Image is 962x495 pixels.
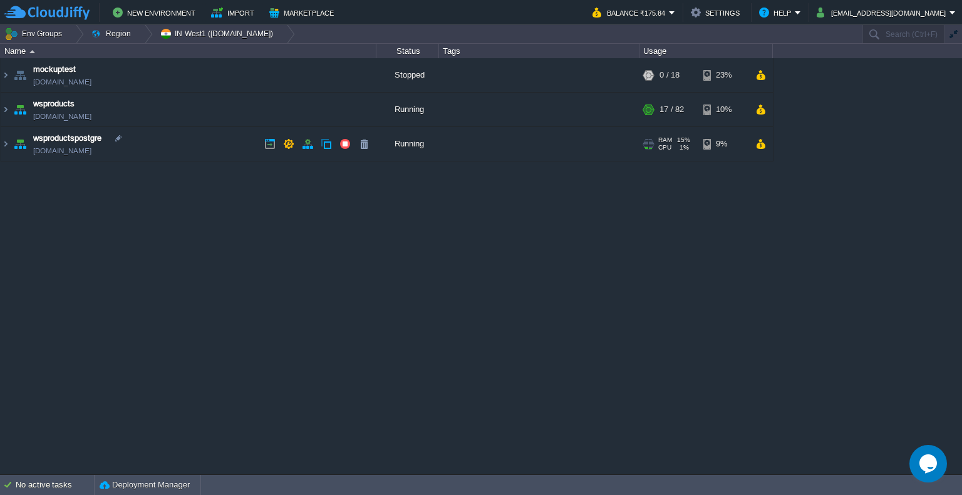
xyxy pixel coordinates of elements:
[659,58,680,92] div: 0 / 18
[376,58,439,92] div: Stopped
[11,58,29,92] img: AMDAwAAAACH5BAEAAAAALAAAAAABAAEAAAICRAEAOw==
[376,127,439,161] div: Running
[592,5,669,20] button: Balance ₹175.84
[909,445,949,482] iframe: chat widget
[33,63,76,76] a: mockuptest
[703,93,744,126] div: 10%
[113,5,199,20] button: New Environment
[703,127,744,161] div: 9%
[1,93,11,126] img: AMDAwAAAACH5BAEAAAAALAAAAAABAAEAAAICRAEAOw==
[1,44,376,58] div: Name
[658,136,672,144] span: RAM
[11,93,29,126] img: AMDAwAAAACH5BAEAAAAALAAAAAABAAEAAAICRAEAOw==
[4,5,90,21] img: CloudJiffy
[11,127,29,161] img: AMDAwAAAACH5BAEAAAAALAAAAAABAAEAAAICRAEAOw==
[640,44,772,58] div: Usage
[377,44,438,58] div: Status
[33,76,91,88] a: [DOMAIN_NAME]
[160,25,277,43] button: IN West1 ([DOMAIN_NAME])
[16,475,94,495] div: No active tasks
[269,5,338,20] button: Marketplace
[91,25,135,43] button: Region
[33,145,91,157] a: [DOMAIN_NAME]
[33,132,101,145] a: wsproductspostgre
[658,144,671,151] span: CPU
[440,44,639,58] div: Tags
[100,479,190,491] button: Deployment Manager
[659,93,684,126] div: 17 / 82
[1,58,11,92] img: AMDAwAAAACH5BAEAAAAALAAAAAABAAEAAAICRAEAOw==
[703,58,744,92] div: 23%
[759,5,795,20] button: Help
[4,25,66,43] button: Env Groups
[33,110,91,123] a: [DOMAIN_NAME]
[33,98,75,110] a: wsproducts
[376,93,439,126] div: Running
[677,136,690,144] span: 15%
[691,5,743,20] button: Settings
[211,5,258,20] button: Import
[676,144,689,151] span: 1%
[1,127,11,161] img: AMDAwAAAACH5BAEAAAAALAAAAAABAAEAAAICRAEAOw==
[29,50,35,53] img: AMDAwAAAACH5BAEAAAAALAAAAAABAAEAAAICRAEAOw==
[817,5,949,20] button: [EMAIL_ADDRESS][DOMAIN_NAME]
